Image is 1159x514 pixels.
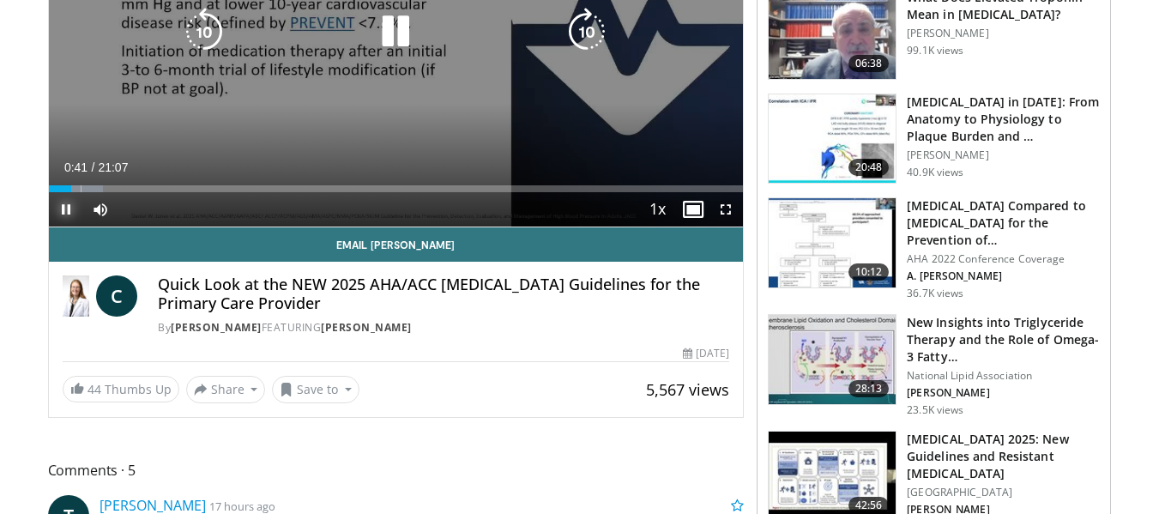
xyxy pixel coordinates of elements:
div: [DATE] [683,346,729,361]
span: 42:56 [848,497,890,514]
a: Email [PERSON_NAME] [49,227,744,262]
span: 21:07 [98,160,128,174]
p: 99.1K views [907,44,963,57]
img: 823da73b-7a00-425d-bb7f-45c8b03b10c3.150x105_q85_crop-smart_upscale.jpg [769,94,896,184]
p: A. [PERSON_NAME] [907,269,1100,283]
button: Fullscreen [709,192,743,227]
h3: [MEDICAL_DATA] 2025: New Guidelines and Resistant [MEDICAL_DATA] [907,431,1100,482]
p: AHA 2022 Conference Coverage [907,252,1100,266]
span: 28:13 [848,380,890,397]
button: Save to [272,376,359,403]
h3: [MEDICAL_DATA] in [DATE]: From Anatomy to Physiology to Plaque Burden and … [907,94,1100,145]
p: 40.9K views [907,166,963,179]
a: 20:48 [MEDICAL_DATA] in [DATE]: From Anatomy to Physiology to Plaque Burden and … [PERSON_NAME] 4... [768,94,1100,184]
span: 0:41 [64,160,88,174]
div: Progress Bar [49,185,744,192]
span: 20:48 [848,159,890,176]
span: 06:38 [848,55,890,72]
a: [PERSON_NAME] [321,320,412,335]
a: 10:12 [MEDICAL_DATA] Compared to [MEDICAL_DATA] for the Prevention of… AHA 2022 Conference Covera... [768,197,1100,300]
div: By FEATURING [158,320,729,336]
h3: New Insights into Triglyceride Therapy and the Role of Omega-3 Fatty… [907,314,1100,366]
button: Pause [49,192,83,227]
h3: [MEDICAL_DATA] Compared to [MEDICAL_DATA] for the Prevention of… [907,197,1100,249]
button: Mute [83,192,118,227]
p: [PERSON_NAME] [907,386,1100,400]
p: National Lipid Association [907,369,1100,383]
a: 28:13 New Insights into Triglyceride Therapy and the Role of Omega-3 Fatty… National Lipid Associ... [768,314,1100,417]
span: / [92,160,95,174]
p: [PERSON_NAME] [907,148,1100,162]
span: Comments 5 [48,459,745,481]
img: Dr. Catherine P. Benziger [63,275,90,317]
img: 7c0f9b53-1609-4588-8498-7cac8464d722.150x105_q85_crop-smart_upscale.jpg [769,198,896,287]
a: C [96,275,137,317]
small: 17 hours ago [209,499,275,514]
span: 10:12 [848,263,890,281]
button: Playback Rate [640,192,674,227]
button: Share [186,376,266,403]
p: 36.7K views [907,287,963,300]
p: 23.5K views [907,403,963,417]
span: 5,567 views [646,379,729,400]
button: Disable picture-in-picture mode [674,192,709,227]
a: 44 Thumbs Up [63,376,179,402]
p: [GEOGRAPHIC_DATA] [907,486,1100,499]
a: [PERSON_NAME] [171,320,262,335]
span: 44 [88,381,101,397]
p: [PERSON_NAME] [907,27,1100,40]
img: 45ea033d-f728-4586-a1ce-38957b05c09e.150x105_q85_crop-smart_upscale.jpg [769,315,896,404]
h4: Quick Look at the NEW 2025 AHA/ACC [MEDICAL_DATA] Guidelines for the Primary Care Provider [158,275,729,312]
